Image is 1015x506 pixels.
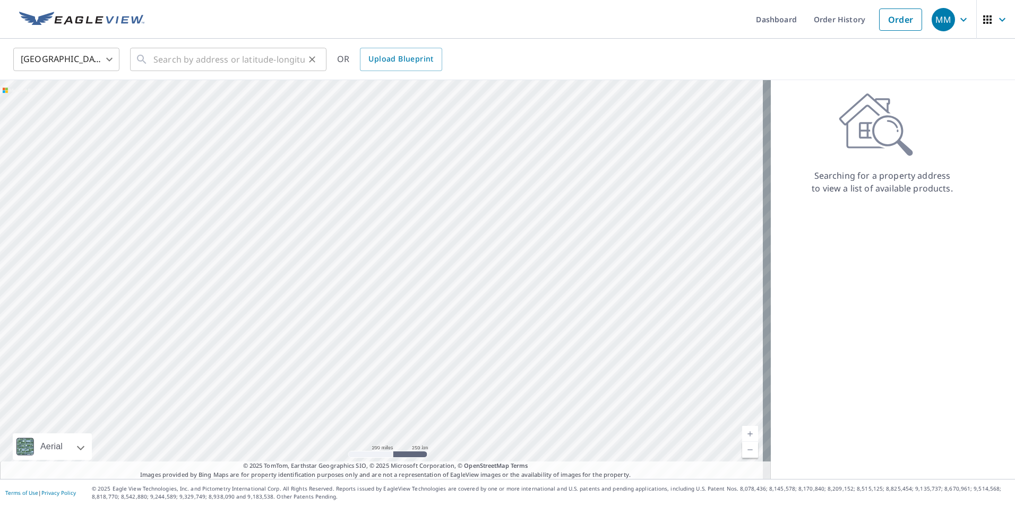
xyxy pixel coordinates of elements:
a: Terms [511,461,528,469]
a: Privacy Policy [41,489,76,496]
input: Search by address or latitude-longitude [153,45,305,74]
div: [GEOGRAPHIC_DATA] [13,45,119,74]
div: Aerial [37,433,66,460]
a: Order [879,8,922,31]
a: Current Level 5, Zoom In [742,426,758,442]
p: © 2025 Eagle View Technologies, Inc. and Pictometry International Corp. All Rights Reserved. Repo... [92,485,1010,501]
span: Upload Blueprint [368,53,433,66]
button: Clear [305,52,320,67]
a: OpenStreetMap [464,461,509,469]
div: MM [932,8,955,31]
div: OR [337,48,442,71]
a: Upload Blueprint [360,48,442,71]
div: Aerial [13,433,92,460]
p: | [5,490,76,496]
a: Terms of Use [5,489,38,496]
p: Searching for a property address to view a list of available products. [811,169,953,195]
img: EV Logo [19,12,144,28]
a: Current Level 5, Zoom Out [742,442,758,458]
span: © 2025 TomTom, Earthstar Geographics SIO, © 2025 Microsoft Corporation, © [243,461,528,470]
